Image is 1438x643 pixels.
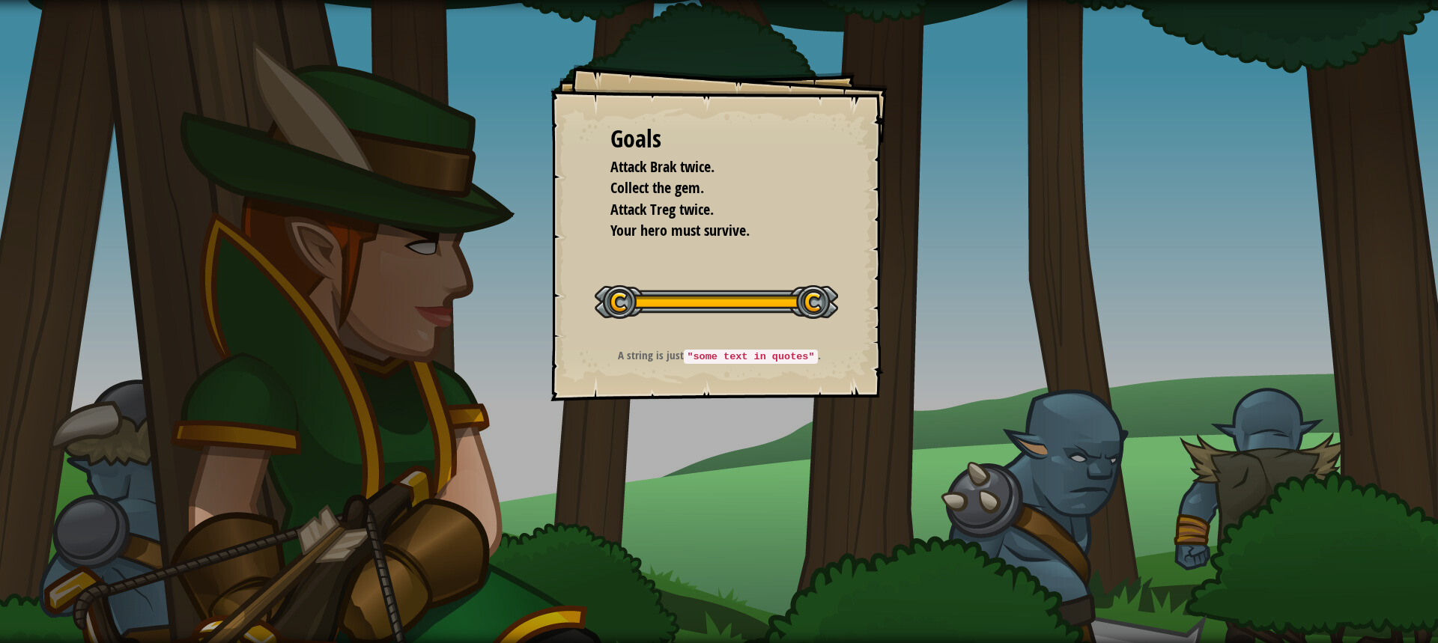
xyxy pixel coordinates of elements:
[592,177,824,199] li: Collect the gem.
[592,156,824,178] li: Attack Brak twice.
[592,220,824,242] li: Your hero must survive.
[592,199,824,221] li: Attack Treg twice.
[610,220,750,240] span: Your hero must survive.
[610,122,828,156] div: Goals
[684,350,817,364] code: "some text in quotes"
[610,199,714,219] span: Attack Treg twice.
[610,156,715,177] span: Attack Brak twice.
[569,347,870,364] p: A string is just .
[610,177,704,198] span: Collect the gem.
